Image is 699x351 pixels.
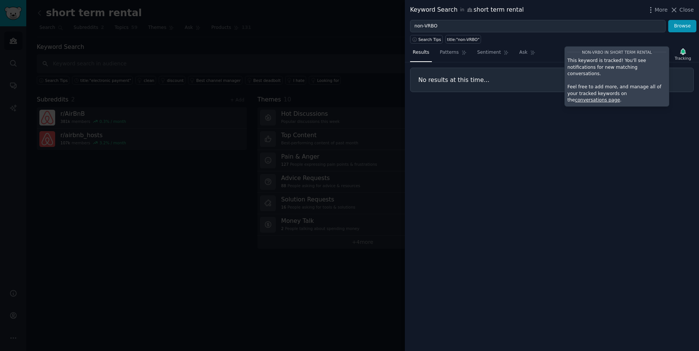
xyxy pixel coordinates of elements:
[519,49,528,56] span: Ask
[410,20,666,33] input: Try a keyword related to your business
[418,37,441,42] span: Search Tips
[460,7,464,14] span: in
[582,50,652,54] span: non-VRBO in short term rental
[655,6,668,14] span: More
[668,20,696,33] button: Browse
[440,49,458,56] span: Patterns
[445,35,481,44] a: title:"non-VRBO"
[567,57,666,77] p: This keyword is tracked! You'll see notifications for new matching conversations.
[447,37,480,42] div: title:"non-VRBO"
[475,47,511,62] a: Sentiment
[647,6,668,14] button: More
[418,76,685,84] h3: No results at this time...
[437,47,469,62] a: Patterns
[567,84,666,104] p: Feel free to add more, and manage all of your tracked keywords on the .
[477,49,501,56] span: Sentiment
[517,47,538,62] a: Ask
[679,6,694,14] span: Close
[675,56,691,61] div: Tracking
[670,6,694,14] button: Close
[672,46,694,62] button: Tracking
[413,49,429,56] span: Results
[410,35,443,44] button: Search Tips
[410,5,524,15] div: Keyword Search short term rental
[410,47,432,62] a: Results
[575,97,620,103] a: conversations page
